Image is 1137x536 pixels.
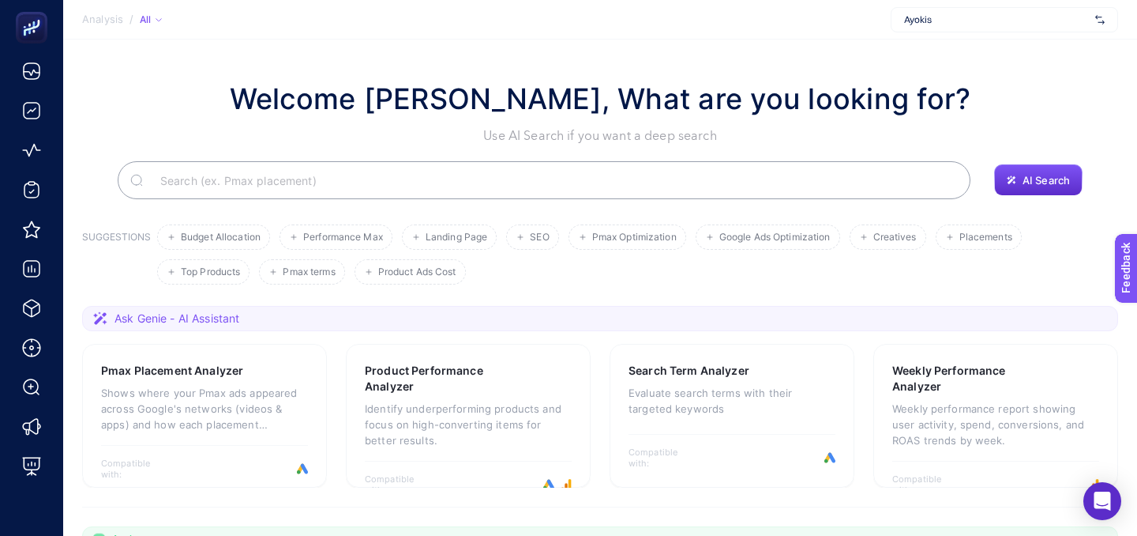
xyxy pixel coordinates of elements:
span: SEO [530,232,549,243]
span: Performance Max [303,232,383,243]
span: Landing Page [426,232,487,243]
input: Search [148,158,958,202]
div: Open Intercom Messenger [1083,482,1121,520]
span: Compatible with: [892,474,963,496]
span: Ayokis [904,13,1089,26]
div: All [140,13,162,26]
h3: Product Performance Analyzer [365,363,522,394]
span: Compatible with: [629,447,700,469]
span: Budget Allocation [181,232,261,243]
span: Compatible with: [101,458,172,480]
span: Top Products [181,266,240,278]
a: Search Term AnalyzerEvaluate search terms with their targeted keywordsCompatible with: [610,344,854,488]
h3: Search Term Analyzer [629,363,749,379]
span: AI Search [1023,174,1070,187]
h3: Weekly Performance Analyzer [892,363,1049,394]
p: Use AI Search if you want a deep search [230,126,971,145]
a: Weekly Performance AnalyzerWeekly performance report showing user activity, spend, conversions, a... [873,344,1118,488]
h3: Pmax Placement Analyzer [101,363,243,379]
p: Identify underperforming products and focus on high-converting items for better results. [365,401,572,448]
span: Analysis [82,13,123,26]
span: Ask Genie - AI Assistant [114,311,239,327]
span: Product Ads Cost [378,266,456,278]
p: Evaluate search terms with their targeted keywords [629,385,835,417]
span: Compatible with: [365,474,436,496]
span: Placements [959,232,1012,243]
span: Creatives [873,232,917,243]
button: AI Search [994,164,1083,196]
img: svg%3e [1095,12,1105,28]
p: Weekly performance report showing user activity, spend, conversions, and ROAS trends by week. [892,401,1099,448]
a: Product Performance AnalyzerIdentify underperforming products and focus on high-converting items ... [346,344,591,488]
span: Feedback [9,5,60,17]
h3: SUGGESTIONS [82,231,151,285]
span: Google Ads Optimization [719,232,831,243]
span: / [129,13,133,25]
p: Shows where your Pmax ads appeared across Google's networks (videos & apps) and how each placemen... [101,385,308,432]
span: Pmax terms [283,266,335,278]
a: Pmax Placement AnalyzerShows where your Pmax ads appeared across Google's networks (videos & apps... [82,344,327,488]
h1: Welcome [PERSON_NAME], What are you looking for? [230,77,971,120]
span: Pmax Optimization [592,232,677,243]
